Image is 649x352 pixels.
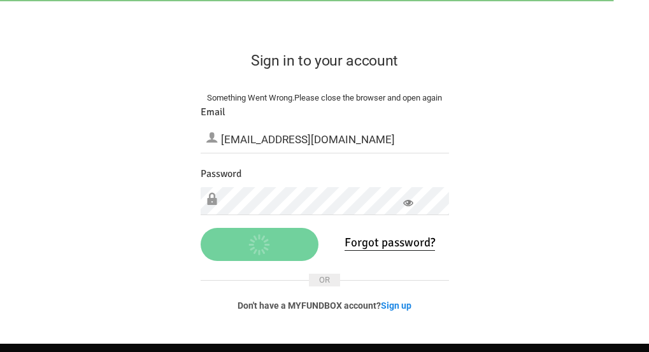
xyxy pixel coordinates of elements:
[201,92,449,104] div: Something Went Wrong.Please close the browser and open again
[345,235,435,251] a: Forgot password?
[201,125,449,153] input: Email
[201,299,449,312] p: Don't have a MYFUNDBOX account?
[201,166,241,182] label: Password
[201,50,449,72] h2: Sign in to your account
[201,104,225,120] label: Email
[381,300,411,311] a: Sign up
[309,274,340,286] span: OR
